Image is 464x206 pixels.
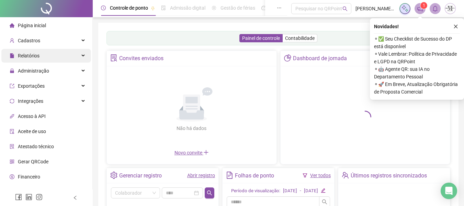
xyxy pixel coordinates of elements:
span: edit [321,188,325,193]
span: dashboard [261,6,266,10]
div: [DATE] [304,187,318,195]
span: setting [110,172,117,179]
span: Atestado técnico [18,144,54,149]
span: ⚬ 🤖 Agente QR: sua IA no Departamento Pessoal [374,65,460,80]
span: Integrações [18,98,43,104]
span: file-done [161,6,166,10]
div: [DATE] [283,187,297,195]
span: Admissão digital [170,5,205,11]
span: search [322,199,327,205]
span: Administração [18,68,49,74]
span: export [10,84,14,88]
img: 67331 [445,3,455,14]
span: sun [212,6,216,10]
span: pie-chart [284,54,291,62]
span: notification [417,6,423,12]
div: Período de visualização: [231,187,280,195]
span: Gestão de férias [220,5,255,11]
div: Convites enviados [119,53,163,64]
span: pushpin [151,6,155,10]
span: Painel de controle [242,35,280,41]
span: [PERSON_NAME] - TRANSMARTINS [355,5,395,12]
span: close [453,24,458,29]
a: Ver todos [310,173,331,178]
span: sync [10,99,14,104]
span: Acesso à API [18,113,46,119]
span: dollar [10,174,14,179]
span: linkedin [25,194,32,200]
span: Contabilidade [285,35,315,41]
span: home [10,23,14,28]
span: qrcode [10,159,14,164]
span: Relatórios [18,53,39,58]
span: ellipsis [277,6,282,10]
span: solution [110,54,117,62]
span: Gerar QRCode [18,159,48,164]
span: file-text [226,172,233,179]
div: - [300,187,301,195]
span: Financeiro [18,174,40,180]
span: ⚬ Vale Lembrar: Política de Privacidade e LGPD na QRPoint [374,50,460,65]
span: 1 [423,3,425,8]
span: Cadastros [18,38,40,43]
span: clock-circle [101,6,106,10]
img: sparkle-icon.fc2bf0ac1784a2077858766a79e2daf3.svg [401,5,409,12]
span: bell [432,6,438,12]
span: Novidades ! [374,23,399,30]
span: solution [10,144,14,149]
div: Dashboard de jornada [293,53,347,64]
span: audit [10,129,14,134]
span: Central de ajuda [18,189,53,195]
span: loading [358,110,372,124]
div: Folhas de ponto [235,170,274,182]
span: facebook [15,194,22,200]
span: lock [10,68,14,73]
span: user-add [10,38,14,43]
span: Aceite de uso [18,129,46,134]
span: left [73,195,78,200]
span: Novo convite [174,150,209,155]
span: api [10,114,14,119]
div: Open Intercom Messenger [441,183,457,199]
span: filter [303,173,307,178]
sup: 1 [420,2,427,9]
div: Não há dados [160,124,223,132]
span: search [207,190,212,196]
span: ⚬ 🚀 Em Breve, Atualização Obrigatória de Proposta Comercial [374,80,460,96]
span: search [342,6,348,11]
div: Últimos registros sincronizados [351,170,427,182]
div: Gerenciar registro [119,170,162,182]
span: file [10,53,14,58]
span: team [342,172,349,179]
span: instagram [36,194,43,200]
span: ⚬ ✅ Seu Checklist de Sucesso do DP está disponível [374,35,460,50]
span: Controle de ponto [110,5,148,11]
span: plus [203,150,209,155]
span: Exportações [18,83,45,89]
a: Abrir registro [187,173,215,178]
span: Página inicial [18,23,46,28]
